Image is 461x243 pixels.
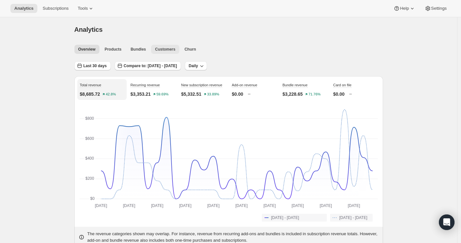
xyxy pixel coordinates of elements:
span: Recurring revenue [131,83,160,87]
text: 33.89% [207,92,219,96]
button: Tools [74,4,98,13]
span: Subscriptions [43,6,69,11]
button: Compare to: [DATE] - [DATE] [115,61,181,70]
button: Last 30 days [74,61,111,70]
span: Customers [155,47,175,52]
text: $400 [85,156,94,161]
p: $0.00 [333,91,345,97]
text: [DATE] [207,203,219,208]
span: Bundles [131,47,146,52]
button: Analytics [10,4,37,13]
p: $5,332.51 [181,91,201,97]
span: Card on file [333,83,352,87]
text: 59.69% [156,92,169,96]
button: [DATE] - [DATE] [330,214,372,222]
text: $800 [85,116,94,121]
text: $600 [85,136,94,141]
text: 42.8% [106,92,116,96]
span: Churn [185,47,196,52]
p: $3,228.65 [283,91,303,97]
p: $8,685.72 [80,91,100,97]
text: $0 [90,196,95,201]
span: Tools [78,6,88,11]
span: [DATE] - [DATE] [339,215,367,220]
button: Daily [185,61,207,70]
span: [DATE] - [DATE] [271,215,299,220]
span: Last 30 days [83,63,107,68]
text: [DATE] [95,203,107,208]
text: $200 [85,176,94,181]
button: Help [390,4,419,13]
button: Settings [421,4,451,13]
text: [DATE] [348,203,360,208]
text: [DATE] [291,203,304,208]
text: [DATE] [179,203,191,208]
button: Subscriptions [39,4,72,13]
text: 71.76% [308,92,321,96]
span: Add-on revenue [232,83,257,87]
span: New subscription revenue [181,83,223,87]
text: [DATE] [319,203,332,208]
span: Analytics [74,26,103,33]
span: Settings [431,6,447,11]
span: Products [105,47,122,52]
span: Overview [78,47,96,52]
span: Help [400,6,409,11]
text: [DATE] [123,203,135,208]
div: Open Intercom Messenger [439,214,455,230]
span: Analytics [14,6,33,11]
span: Daily [189,63,198,68]
p: $3,353.21 [131,91,151,97]
p: $0.00 [232,91,243,97]
span: Total revenue [80,83,101,87]
text: [DATE] [235,203,248,208]
button: [DATE] - [DATE] [262,214,327,222]
text: [DATE] [151,203,163,208]
span: Compare to: [DATE] - [DATE] [124,63,177,68]
text: [DATE] [263,203,275,208]
span: Bundle revenue [283,83,308,87]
